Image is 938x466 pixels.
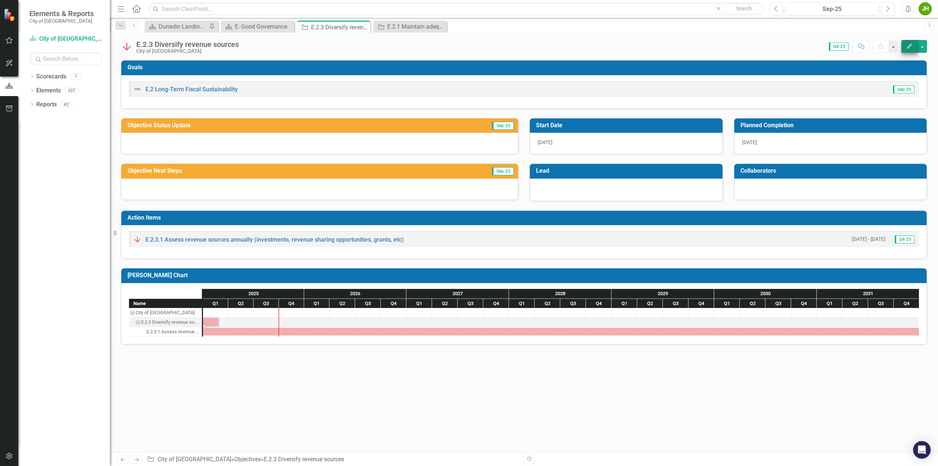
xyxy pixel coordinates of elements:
div: Task: Start date: 2025-01-01 End date: 2031-12-31 [203,328,919,335]
div: Q3 [560,299,586,308]
h3: Goals [128,64,923,71]
img: ClearPoint Strategy [4,8,16,21]
div: Q3 [254,299,279,308]
h3: [PERSON_NAME] Chart [128,272,923,279]
div: E.2.3 Diversify revenue sources [136,40,239,48]
a: E.2.1 Maintain adequate reserves for all funds [375,22,445,31]
div: » » [147,455,518,464]
div: Q4 [586,299,612,308]
span: Elements & Reports [29,9,94,18]
div: Q1 [817,299,842,308]
div: Open Intercom Messenger [913,441,931,459]
div: Q3 [868,299,894,308]
div: Q4 [483,299,509,308]
div: Q2 [432,299,458,308]
div: Q3 [765,299,791,308]
span: Q4-25 [829,43,849,51]
input: Search Below... [29,52,103,65]
div: E.2.3.1 Assess revenue sources annually (investments, revenue sharing opportunities, grants, etc) [147,327,200,337]
div: Q2 [842,299,868,308]
a: Objectives [234,456,261,463]
div: 2027 [406,289,509,298]
h3: Planned Completion [741,122,923,129]
div: 42 [60,101,72,107]
span: Sep-25 [492,122,514,130]
div: E.2.3.1 Assess revenue sources annually (investments, revenue sharing opportunities, grants, etc) [129,327,202,337]
div: City of Dunedin [129,308,202,318]
div: City of [GEOGRAPHIC_DATA] [136,48,239,54]
div: 2025 [203,289,304,298]
img: Off Track [121,41,133,52]
div: Q2 [228,299,254,308]
button: Sep-25 [785,2,879,15]
div: Q2 [329,299,355,308]
a: E.2 Long-Term Fiscal Sustainability [145,86,238,93]
div: Dunedin Landing Page [159,22,207,31]
a: E. Good Governance [223,22,292,31]
div: Task: Start date: 2025-01-01 End date: 2031-12-31 [129,327,202,337]
div: 2031 [817,289,919,298]
a: Reports [36,100,57,109]
a: Scorecards [36,73,66,81]
a: Dunedin Landing Page [147,22,207,31]
span: Q4-25 [895,235,915,243]
img: Off Track [133,235,142,244]
div: E.2.3 Diversify revenue sources [141,318,200,327]
h3: Start Date [536,122,719,129]
div: E.2.3 Diversify revenue sources [264,456,344,463]
div: Q4 [279,299,304,308]
div: Q2 [535,299,560,308]
div: Task: Start date: 2025-01-01 End date: 2025-02-24 [203,318,218,326]
div: Q1 [509,299,535,308]
h3: Action Items [128,214,923,221]
div: 2030 [714,289,817,298]
div: Q1 [612,299,637,308]
div: City of [GEOGRAPHIC_DATA] [136,308,195,318]
div: Task: City of Dunedin Start date: 2025-01-01 End date: 2025-01-02 [129,308,202,318]
small: [DATE] - [DATE] [852,236,886,243]
span: Sep-25 [492,167,514,175]
div: Q1 [203,299,228,308]
button: Search [725,4,762,14]
div: Q1 [406,299,432,308]
div: Q1 [304,299,329,308]
div: Q1 [714,299,740,308]
span: Search [736,5,752,11]
div: Q4 [894,299,919,308]
h3: Collaborators [741,168,923,174]
input: Search ClearPoint... [148,3,764,15]
div: Q4 [791,299,817,308]
a: City of [GEOGRAPHIC_DATA] [29,35,103,43]
img: Not Defined [133,85,142,93]
div: 2029 [612,289,714,298]
span: [DATE] [538,139,553,145]
h3: Objective Next Steps [128,168,402,174]
div: Name [129,299,202,308]
div: E.2.1 Maintain adequate reserves for all funds [387,22,445,31]
div: Sep-25 [788,5,876,14]
h3: Objective Status Update [128,122,414,129]
div: 2028 [509,289,612,298]
a: City of [GEOGRAPHIC_DATA] [158,456,231,463]
small: City of [GEOGRAPHIC_DATA] [29,18,94,24]
a: Elements [36,87,61,95]
div: Q2 [637,299,663,308]
span: [DATE] [742,139,757,145]
div: Q4 [381,299,406,308]
div: Q3 [458,299,483,308]
div: Q4 [688,299,714,308]
button: JH [919,2,932,15]
div: E. Good Governance [235,22,292,31]
div: 307 [64,88,79,94]
div: 2026 [304,289,406,298]
div: Q2 [740,299,765,308]
div: 1 [70,74,82,80]
a: E.2.3.1 Assess revenue sources annually (investments, revenue sharing opportunities, grants, etc) [145,236,404,243]
div: Q3 [355,299,381,308]
div: Task: Start date: 2025-01-01 End date: 2025-02-24 [129,318,202,327]
div: E.2.3 Diversify revenue sources [311,23,369,32]
div: Q3 [663,299,688,308]
span: Sep-25 [893,85,915,93]
h3: Lead [536,168,719,174]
